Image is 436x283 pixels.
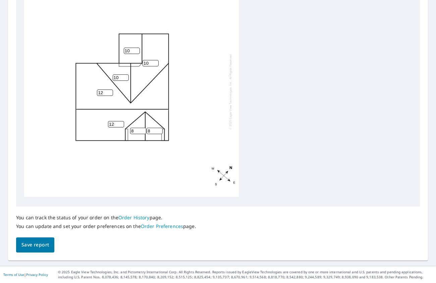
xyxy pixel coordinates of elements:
[3,272,24,277] a: Terms of Use
[16,237,54,252] button: Save report
[118,214,150,221] a: Order History
[16,223,196,229] p: You can update and set your order preferences on the page.
[58,270,433,280] p: © 2025 Eagle View Technologies, Inc. and Pictometry International Corp. All Rights Reserved. Repo...
[26,272,48,277] a: Privacy Policy
[141,223,183,229] a: Order Preferences
[3,273,48,277] p: |
[21,241,49,249] span: Save report
[16,215,196,221] p: You can track the status of your order on the page.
